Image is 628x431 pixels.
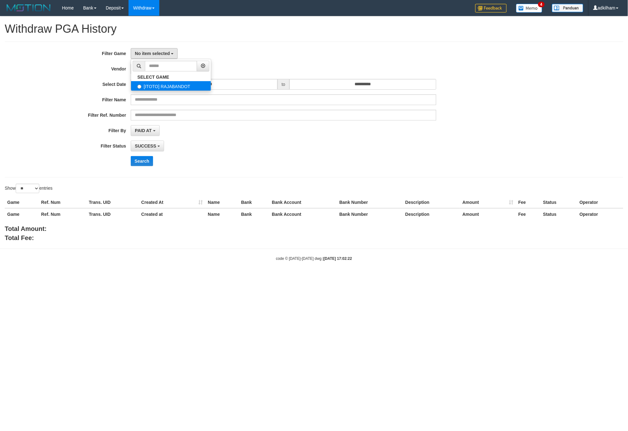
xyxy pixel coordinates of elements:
b: Total Amount: [5,225,47,232]
th: Status [541,197,577,208]
th: Fee [516,197,541,208]
th: Game [5,208,39,220]
select: Showentries [16,184,39,193]
th: Bank Number [337,197,403,208]
a: SELECT GAME [131,73,211,81]
img: Feedback.jpg [475,4,507,13]
label: Show entries [5,184,52,193]
th: Bank Account [269,208,337,220]
th: Ref. Num [39,208,86,220]
th: Trans. UID [86,208,139,220]
button: SUCCESS [131,141,164,151]
th: Fee [516,208,541,220]
th: Bank [239,208,269,220]
img: panduan.png [552,4,583,12]
strong: [DATE] 17:02:22 [324,256,352,261]
span: to [278,79,289,90]
th: Trans. UID [86,197,139,208]
h1: Withdraw PGA History [5,23,623,35]
th: Description [403,208,460,220]
th: Bank Number [337,208,403,220]
b: Total Fee: [5,234,34,241]
span: 4 [538,2,545,7]
th: Created at [139,208,205,220]
th: Bank Account [269,197,337,208]
span: SUCCESS [135,143,156,148]
th: Bank [239,197,269,208]
th: Amount [460,208,516,220]
small: code © [DATE]-[DATE] dwg | [276,256,352,261]
th: Name [205,197,239,208]
span: PAID AT [135,128,151,133]
button: No item selected [131,48,178,59]
th: Amount [460,197,516,208]
th: Description [403,197,460,208]
th: Operator [577,208,623,220]
th: Operator [577,197,623,208]
th: Status [541,208,577,220]
label: [ITOTO] RAJABANDOT [131,81,211,91]
button: PAID AT [131,125,159,136]
span: No item selected [135,51,170,56]
button: Search [131,156,153,166]
img: Button%20Memo.svg [516,4,543,13]
th: Ref. Num [39,197,86,208]
b: SELECT GAME [137,75,169,80]
th: Name [205,208,239,220]
img: MOTION_logo.png [5,3,52,13]
th: Created At [139,197,205,208]
th: Game [5,197,39,208]
input: [ITOTO] RAJABANDOT [137,85,141,89]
